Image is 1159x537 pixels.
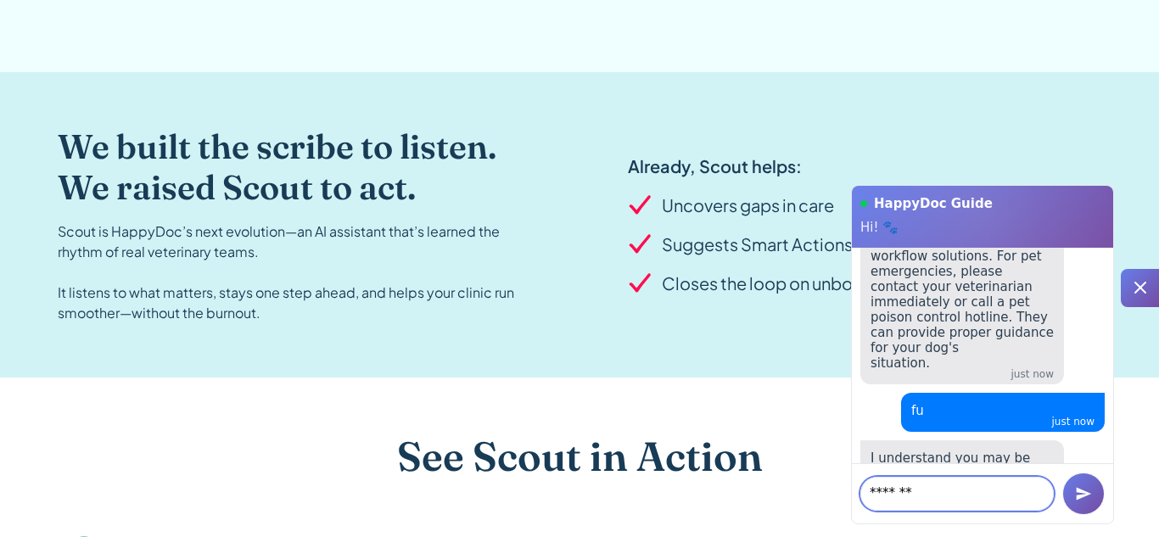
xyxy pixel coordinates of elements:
[662,271,1087,296] div: Closes the loop on unbooked services and treatments
[397,432,763,481] h2: See Scout in Action
[662,232,1043,257] div: Suggests Smart Actions to follow up on the gaps
[628,234,655,255] img: Checkmark
[58,221,546,323] div: Scout is HappyDoc’s next evolution—an AI assistant that’s learned the rhythm of real veterinary t...
[628,195,655,216] img: Checkmark
[628,273,655,294] img: Checkmark
[662,193,834,218] div: Uncovers gaps in care
[628,154,1087,179] div: Already, Scout helps:
[58,126,546,208] h2: We built the scribe to listen. We raised Scout to act.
